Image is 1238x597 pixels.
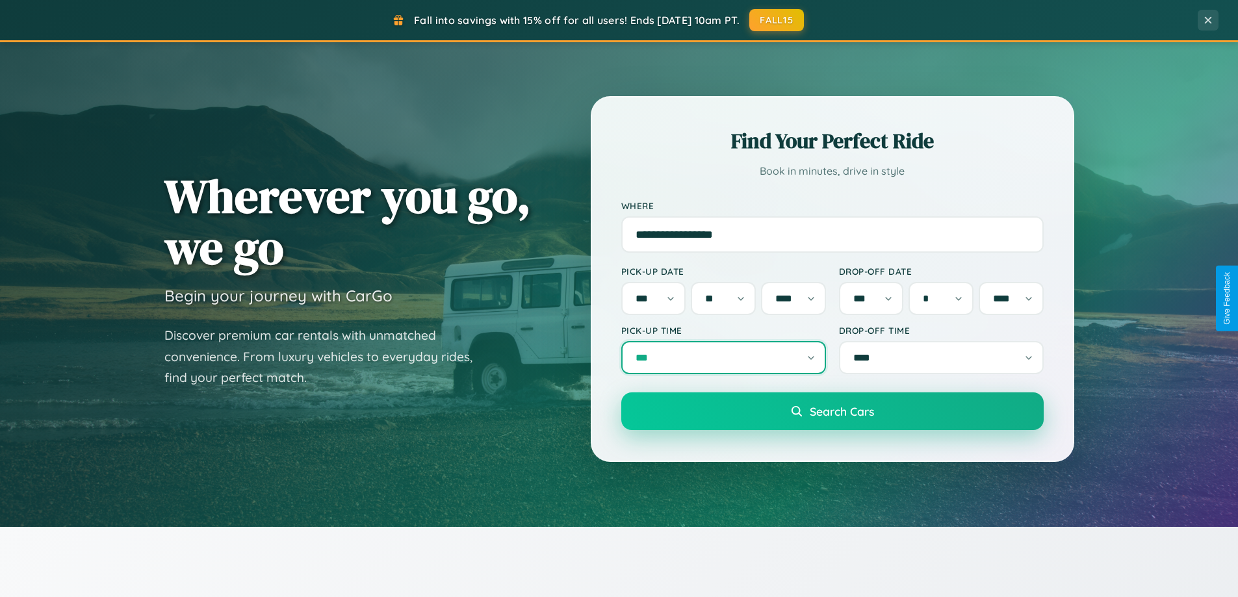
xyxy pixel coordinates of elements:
span: Fall into savings with 15% off for all users! Ends [DATE] 10am PT. [414,14,740,27]
label: Where [621,200,1044,211]
label: Drop-off Date [839,266,1044,277]
label: Drop-off Time [839,325,1044,336]
div: Give Feedback [1222,272,1232,325]
p: Discover premium car rentals with unmatched convenience. From luxury vehicles to everyday rides, ... [164,325,489,388]
label: Pick-up Date [621,266,826,277]
h2: Find Your Perfect Ride [621,127,1044,155]
h1: Wherever you go, we go [164,170,531,273]
label: Pick-up Time [621,325,826,336]
span: Search Cars [810,404,874,418]
p: Book in minutes, drive in style [621,162,1044,181]
button: FALL15 [749,9,804,31]
h3: Begin your journey with CarGo [164,286,393,305]
button: Search Cars [621,392,1044,430]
